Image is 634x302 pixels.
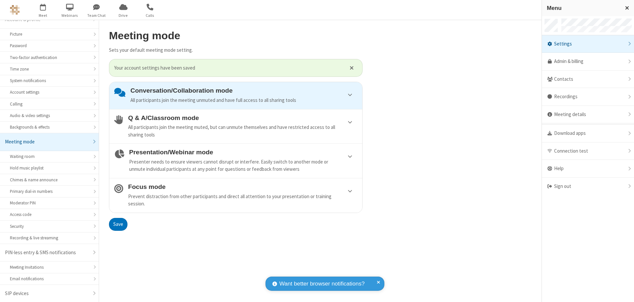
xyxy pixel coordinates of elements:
[128,193,357,208] div: Prevent distraction from other participants and direct all attention to your presentation or trai...
[10,153,89,160] div: Waiting room
[279,280,365,288] span: Want better browser notifications?
[10,165,89,171] div: Hold music playlist
[10,177,89,183] div: Chimes & name announce
[10,223,89,229] div: Security
[111,13,136,18] span: Drive
[10,54,89,61] div: Two-factor authentication
[10,66,89,72] div: Time zone
[10,276,89,282] div: Email notifications
[542,71,634,88] div: Contacts
[128,124,357,138] div: All participants join the meeting muted, but can unmute themselves and have restricted access to ...
[10,5,20,15] img: QA Selenium DO NOT DELETE OR CHANGE
[5,249,89,257] div: PIN-less entry & SMS notifications
[10,188,89,195] div: Primary dial-in numbers
[542,160,634,178] div: Help
[31,13,55,18] span: Meet
[5,138,89,146] div: Meeting mode
[114,64,341,72] span: Your account settings have been saved
[10,43,89,49] div: Password
[542,53,634,71] a: Admin & billing
[542,125,634,142] div: Download apps
[10,200,89,206] div: Moderator PIN
[130,87,357,94] h4: Conversation/Collaboration mode
[10,235,89,241] div: Recording & live streaming
[10,89,89,95] div: Account settings
[128,114,357,121] h4: Q & A/Classroom mode
[84,13,109,18] span: Team Chat
[10,101,89,107] div: Calling
[57,13,82,18] span: Webinars
[5,290,89,297] div: SIP devices
[10,124,89,130] div: Backgrounds & effects
[109,46,363,54] p: Sets your default meeting mode setting.
[346,63,357,73] button: Close alert
[129,149,357,156] h4: Presentation/Webinar mode
[138,13,162,18] span: Calls
[129,158,357,173] div: Presenter needs to ensure viewers cannot disrupt or interfere. Easily switch to another mode or u...
[109,30,363,42] h2: Meeting mode
[542,106,634,124] div: Meeting details
[128,183,357,190] h4: Focus mode
[542,88,634,106] div: Recordings
[542,178,634,195] div: Sign out
[10,264,89,270] div: Meeting Invitations
[10,211,89,218] div: Access code
[547,5,619,11] h3: Menu
[130,97,357,104] div: All participants join the meeting unmuted and have full access to all sharing tools
[10,31,89,37] div: Picture
[542,142,634,160] div: Connection test
[10,77,89,84] div: System notifications
[109,218,127,231] button: Save
[542,35,634,53] div: Settings
[10,112,89,119] div: Audio & video settings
